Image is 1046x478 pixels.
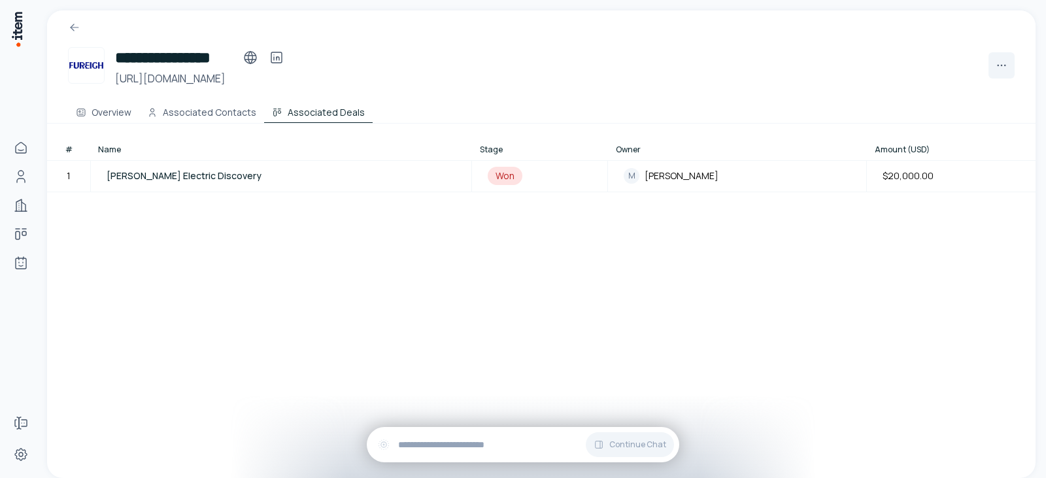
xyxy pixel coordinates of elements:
[8,135,34,161] a: Home
[68,97,139,123] button: Overview
[107,169,456,182] a: [PERSON_NAME] Electric Discovery
[115,71,290,86] h3: [URL][DOMAIN_NAME]
[988,52,1015,78] button: More actions
[8,441,34,468] a: Settings
[63,169,75,182] div: 1
[624,168,639,184] div: M
[8,410,34,436] a: Forms
[8,163,34,190] a: Contacts
[8,250,34,276] a: Agents
[8,221,34,247] a: deals
[65,146,73,154] button: #
[875,146,940,154] button: Amount (USD)
[68,47,105,84] img: Fureigh Electric
[883,169,934,182] span: $20,000.00
[8,192,34,218] a: Companies
[488,167,522,185] div: Won
[139,97,264,123] button: Associated Contacts
[645,169,718,182] span: [PERSON_NAME]
[264,97,373,123] button: Associated Deals
[10,10,24,48] img: Item Brain Logo
[107,169,261,182] span: [PERSON_NAME] Electric Discovery
[98,146,131,154] button: Name
[367,427,679,462] div: Continue Chat
[616,146,651,154] button: Owner
[609,439,666,450] span: Continue Chat
[586,432,674,457] button: Continue Chat
[480,146,513,154] button: Stage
